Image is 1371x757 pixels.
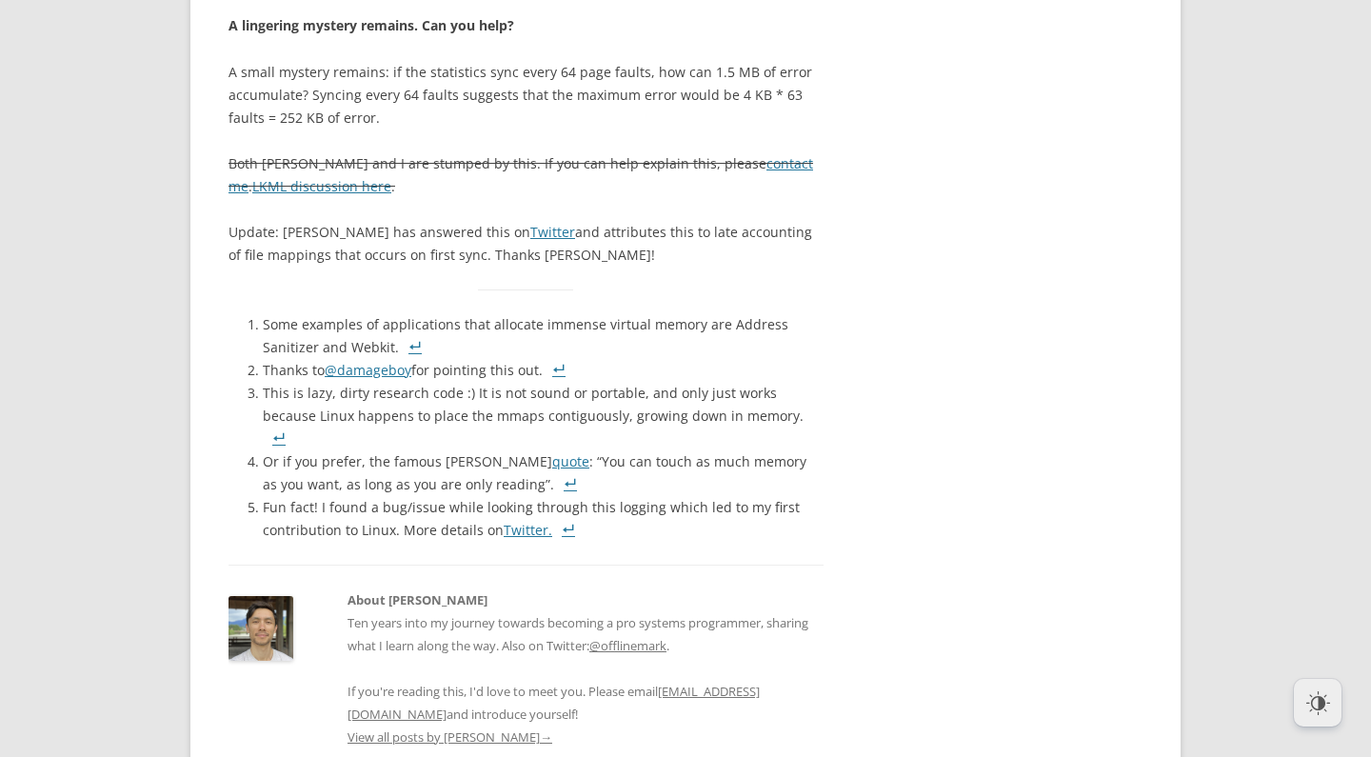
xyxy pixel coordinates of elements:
[552,452,589,470] a: quote
[348,611,824,726] p: Ten years into my journey towards becoming a pro systems programmer, sharing what I learn along t...
[228,13,824,38] h4: A lingering mystery remains. Can you help?
[263,359,824,382] li: Thanks to for pointing this out.
[589,637,666,654] a: @offlinemark
[228,154,813,195] a: contact me
[252,177,391,195] a: LKML discussion here
[228,61,824,129] p: A small mystery remains: if the statistics sync every 64 page faults, how can 1.5 MB of error acc...
[263,496,824,542] li: Fun fact! I found a bug/issue while looking through this logging which led to my first contributi...
[228,154,813,195] s: Both [PERSON_NAME] and I are stumped by this. If you can help explain this, please . .
[263,450,824,496] li: Or if you prefer, the famous [PERSON_NAME] : “You can touch as much memory as you want, as long a...
[348,588,824,611] h2: About [PERSON_NAME]
[348,728,552,746] a: View all posts by [PERSON_NAME]→
[504,521,552,539] a: Twitter.
[540,728,552,746] span: →
[263,313,824,359] li: Some examples of applications that allocate immense virtual memory are Address Sanitizer and Webkit.
[530,223,575,241] a: Twitter
[228,221,824,267] p: Update: [PERSON_NAME] has answered this on and attributes this to late accounting of file mapping...
[348,683,760,723] a: [EMAIL_ADDRESS][DOMAIN_NAME]
[263,382,824,450] li: This is lazy, dirty research code :) It is not sound or portable, and only just works because Lin...
[325,361,411,379] a: @damageboy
